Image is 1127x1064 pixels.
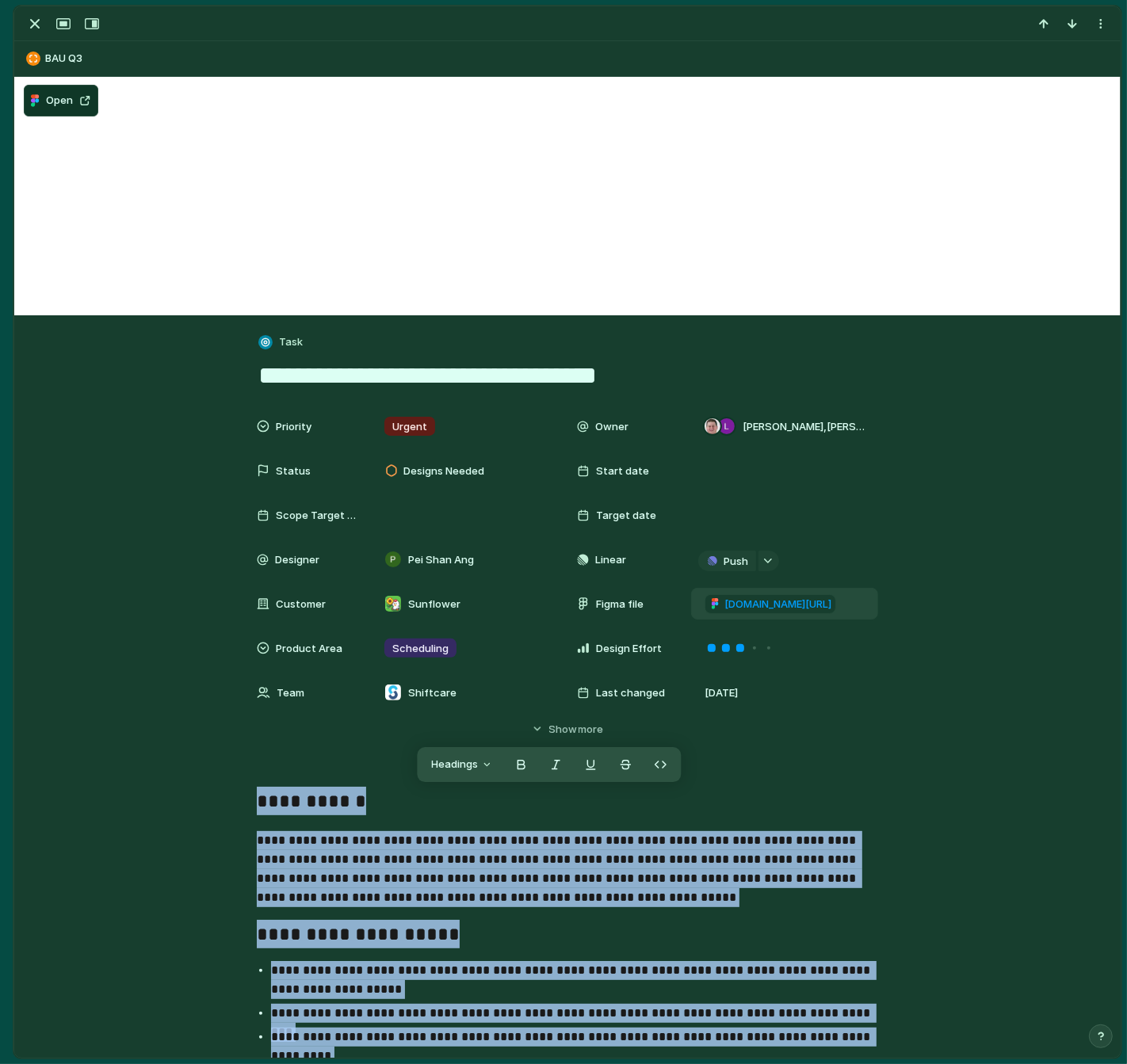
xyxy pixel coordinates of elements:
[408,552,474,568] span: Pei Shan Ang
[596,641,662,657] span: Design Effort
[724,597,831,612] span: [DOMAIN_NAME][URL]
[24,85,98,116] button: Open
[408,685,457,701] span: Shiftcare
[46,93,73,109] span: Open
[279,334,303,350] span: Task
[705,594,836,615] a: [DOMAIN_NAME][URL]
[276,463,311,479] span: Status
[724,554,748,570] span: Push
[743,419,865,435] span: [PERSON_NAME] , [PERSON_NAME]
[705,685,738,701] span: [DATE]
[596,508,656,524] span: Target date
[257,715,878,743] button: Showmore
[21,46,1114,71] button: BAU Q3
[392,419,427,435] span: Urgent
[392,641,449,657] span: Scheduling
[595,419,628,435] span: Owner
[276,641,342,657] span: Product Area
[408,597,460,612] span: Sunflower
[276,508,358,524] span: Scope Target Date
[276,597,326,612] span: Customer
[596,597,644,612] span: Figma file
[422,752,502,777] button: Headings
[255,331,308,354] button: Task
[579,722,604,738] span: more
[596,685,665,701] span: Last changed
[276,419,311,435] span: Priority
[275,552,319,568] span: Designer
[549,722,578,738] span: Show
[45,51,1114,67] span: BAU Q3
[431,757,478,772] span: Headings
[596,463,649,479] span: Start date
[595,552,626,568] span: Linear
[403,463,484,479] span: Designs Needed
[277,685,304,701] span: Team
[698,551,756,571] button: Push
